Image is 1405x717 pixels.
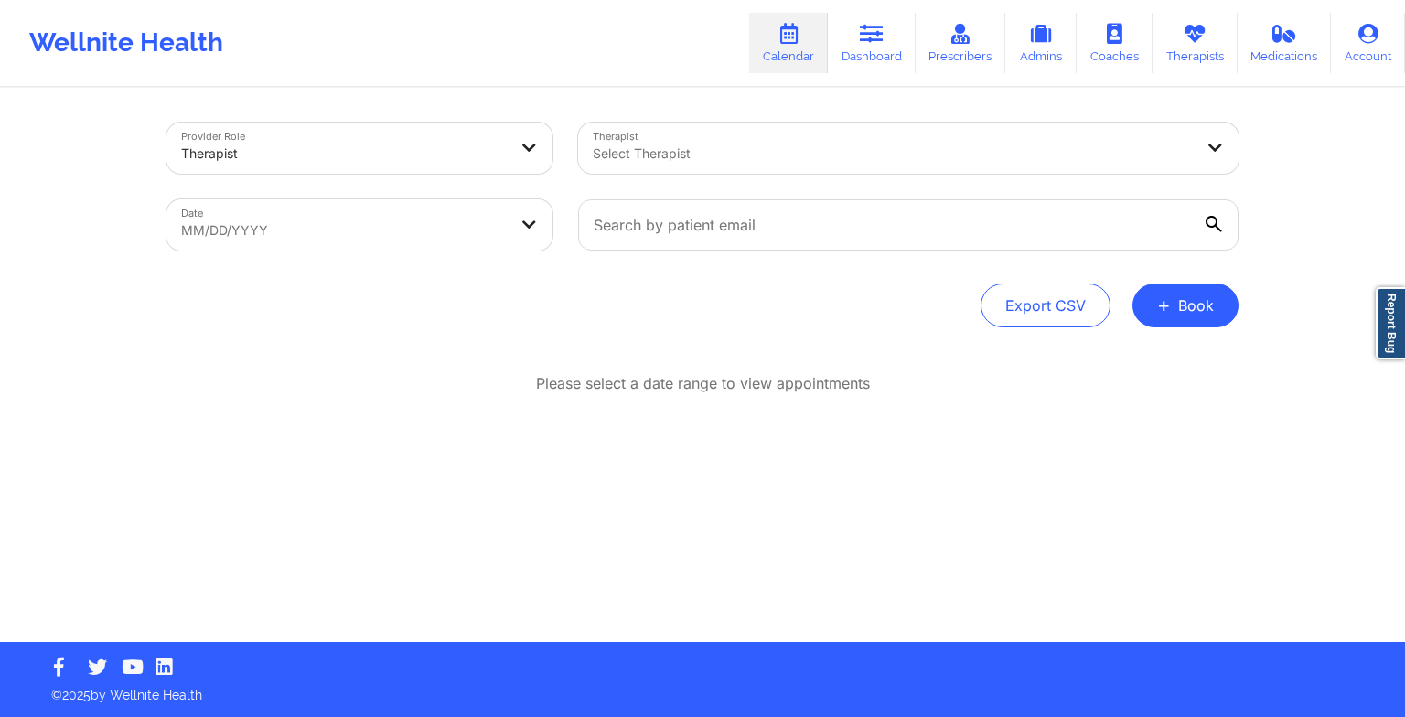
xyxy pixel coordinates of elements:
a: Report Bug [1376,287,1405,359]
p: Please select a date range to view appointments [536,373,870,394]
a: Medications [1238,13,1332,73]
a: Admins [1005,13,1077,73]
input: Search by patient email [578,199,1239,251]
button: +Book [1132,284,1239,327]
a: Calendar [749,13,828,73]
p: © 2025 by Wellnite Health [38,673,1367,704]
span: + [1157,300,1171,310]
div: Therapist [181,134,507,174]
a: Therapists [1153,13,1238,73]
a: Account [1331,13,1405,73]
button: Export CSV [981,284,1110,327]
a: Prescribers [916,13,1006,73]
a: Coaches [1077,13,1153,73]
a: Dashboard [828,13,916,73]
